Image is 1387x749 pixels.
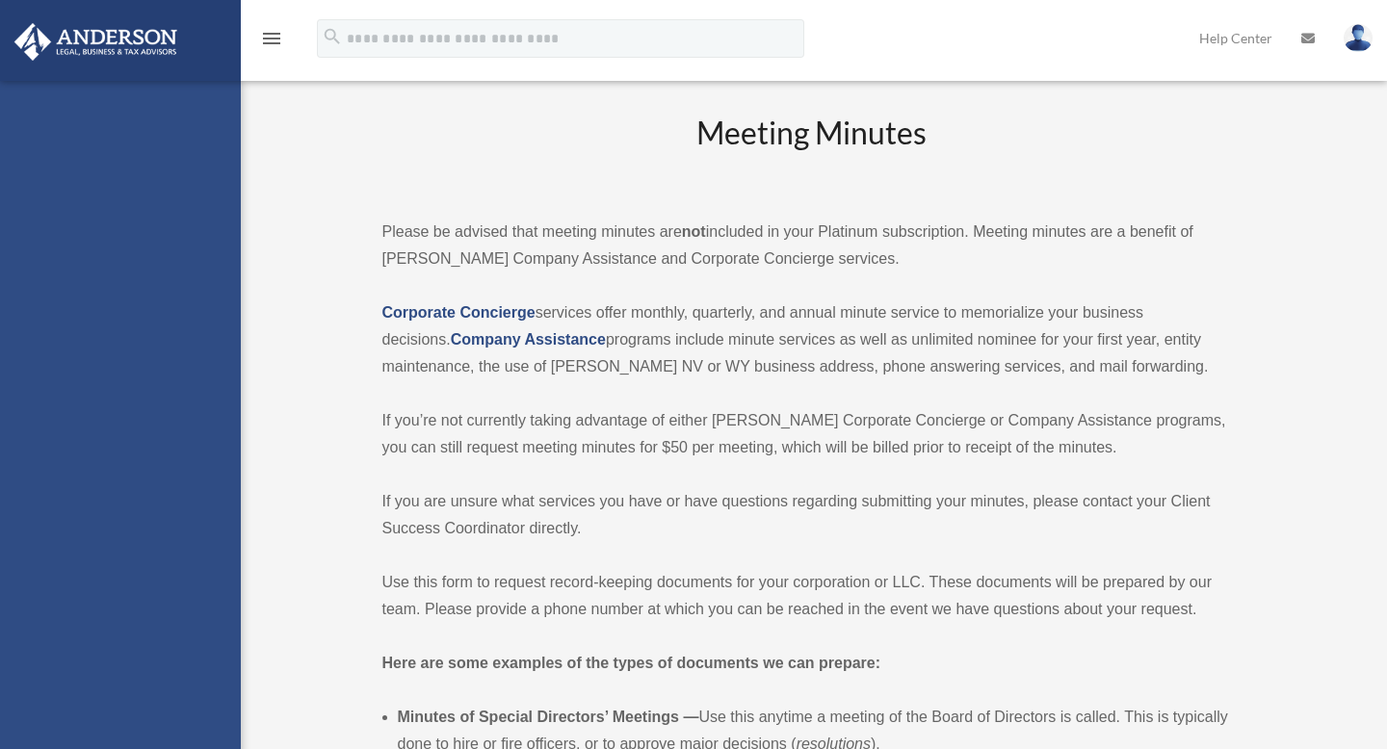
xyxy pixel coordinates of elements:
[1344,24,1373,52] img: User Pic
[382,569,1242,623] p: Use this form to request record-keeping documents for your corporation or LLC. These documents wi...
[398,709,699,725] b: Minutes of Special Directors’ Meetings —
[9,23,183,61] img: Anderson Advisors Platinum Portal
[322,26,343,47] i: search
[382,299,1242,380] p: services offer monthly, quarterly, and annual minute service to memorialize your business decisio...
[260,34,283,50] a: menu
[451,331,606,348] a: Company Assistance
[382,655,881,671] strong: Here are some examples of the types of documents we can prepare:
[382,304,536,321] a: Corporate Concierge
[382,488,1242,542] p: If you are unsure what services you have or have questions regarding submitting your minutes, ple...
[382,112,1242,192] h2: Meeting Minutes
[682,223,706,240] strong: not
[260,27,283,50] i: menu
[382,407,1242,461] p: If you’re not currently taking advantage of either [PERSON_NAME] Corporate Concierge or Company A...
[382,219,1242,272] p: Please be advised that meeting minutes are included in your Platinum subscription. Meeting minute...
